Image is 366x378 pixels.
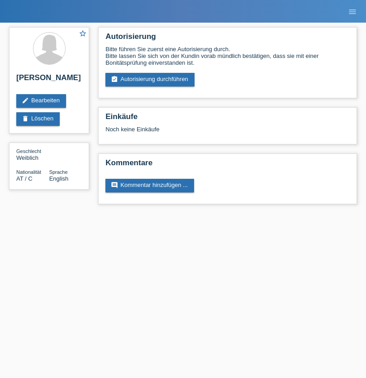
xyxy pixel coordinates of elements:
[105,112,350,126] h2: Einkäufe
[16,94,66,108] a: editBearbeiten
[105,73,195,86] a: assignment_turned_inAutorisierung durchführen
[22,97,29,104] i: edit
[49,169,68,175] span: Sprache
[16,175,33,182] span: Österreich / C / 01.06.2019
[16,148,49,161] div: Weiblich
[22,115,29,122] i: delete
[16,112,60,126] a: deleteLöschen
[105,179,194,192] a: commentKommentar hinzufügen ...
[105,32,350,46] h2: Autorisierung
[79,29,87,38] i: star_border
[16,148,41,154] span: Geschlecht
[111,182,118,189] i: comment
[105,126,350,139] div: Noch keine Einkäufe
[49,175,69,182] span: English
[348,7,357,16] i: menu
[111,76,118,83] i: assignment_turned_in
[105,46,350,66] div: Bitte führen Sie zuerst eine Autorisierung durch. Bitte lassen Sie sich von der Kundin vorab münd...
[79,29,87,39] a: star_border
[343,9,361,14] a: menu
[105,158,350,172] h2: Kommentare
[16,73,82,87] h2: [PERSON_NAME]
[16,169,41,175] span: Nationalität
